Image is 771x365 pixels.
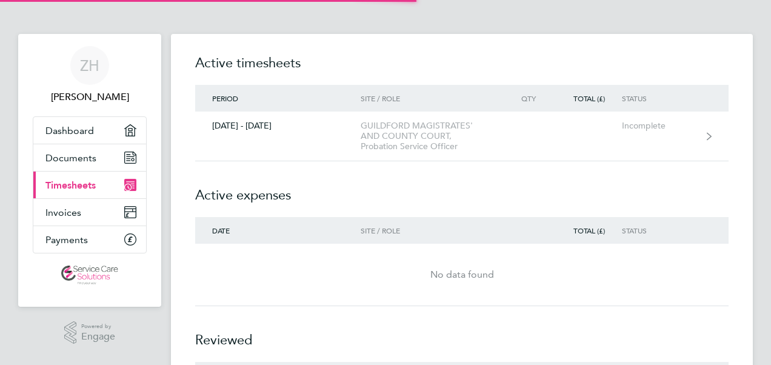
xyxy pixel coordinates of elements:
a: Payments [33,226,146,253]
span: Payments [45,234,88,246]
span: ZH [80,58,99,73]
span: Engage [81,332,115,342]
a: Dashboard [33,117,146,144]
a: Go to home page [33,266,147,285]
span: Documents [45,152,96,164]
div: No data found [195,267,729,282]
a: Timesheets [33,172,146,198]
div: Site / Role [361,94,499,102]
span: Period [212,93,238,103]
span: Zahra Hassanali [33,90,147,104]
a: Documents [33,144,146,171]
div: Incomplete [622,121,696,131]
a: ZH[PERSON_NAME] [33,46,147,104]
a: Powered byEngage [64,321,116,344]
a: Invoices [33,199,146,226]
h2: Active expenses [195,161,729,217]
a: [DATE] - [DATE]GUILDFORD MAGISTRATES' AND COUNTY COURT, Probation Service OfficerIncomplete [195,112,729,161]
img: servicecare-logo-retina.png [61,266,118,285]
nav: Main navigation [18,34,161,307]
div: Site / Role [361,226,499,235]
h2: Reviewed [195,306,729,362]
div: Qty [499,94,553,102]
div: Total (£) [553,94,622,102]
span: Timesheets [45,179,96,191]
div: Status [622,94,696,102]
div: Total (£) [553,226,622,235]
h2: Active timesheets [195,53,729,85]
span: Powered by [81,321,115,332]
span: Dashboard [45,125,94,136]
div: Date [195,226,361,235]
span: Invoices [45,207,81,218]
div: GUILDFORD MAGISTRATES' AND COUNTY COURT, Probation Service Officer [361,121,499,152]
div: [DATE] - [DATE] [195,121,361,131]
div: Status [622,226,696,235]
